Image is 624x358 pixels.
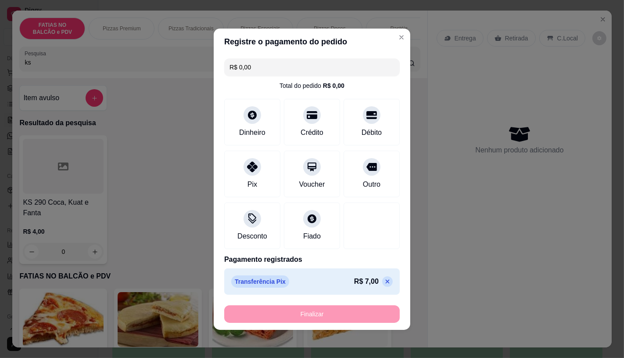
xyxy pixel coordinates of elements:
div: Crédito [301,127,323,138]
p: Transferência Pix [231,275,289,288]
div: Total do pedido [280,81,344,90]
div: Outro [363,179,380,190]
div: Fiado [303,231,321,242]
div: Dinheiro [239,127,265,138]
header: Registre o pagamento do pedido [214,29,410,55]
div: Débito [362,127,382,138]
div: Voucher [299,179,325,190]
div: Pix [247,179,257,190]
div: R$ 0,00 [323,81,344,90]
p: R$ 7,00 [354,276,379,287]
p: Pagamento registrados [224,254,400,265]
div: Desconto [237,231,267,242]
button: Close [394,30,409,44]
input: Ex.: hambúrguer de cordeiro [230,58,394,76]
